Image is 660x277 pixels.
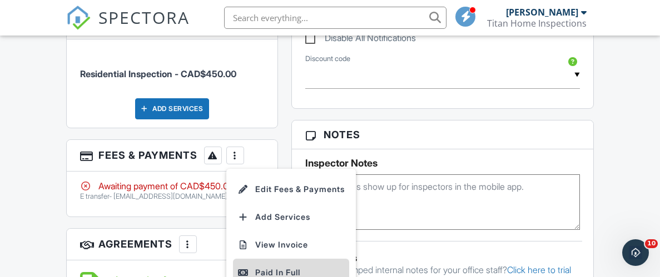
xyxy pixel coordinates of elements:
[645,239,658,248] span: 10
[224,7,446,29] input: Search everything...
[66,15,190,38] a: SPECTORA
[80,192,265,201] p: E transfer- [EMAIL_ADDRESS][DOMAIN_NAME]
[300,253,585,264] div: Office Notes
[66,6,91,30] img: The Best Home Inspection Software - Spectora
[487,18,587,29] div: Titan Home Inspections
[292,120,593,149] h3: Notes
[67,140,278,172] h3: Fees & Payments
[80,180,265,192] div: Awaiting payment of CAD$450.00.
[305,54,350,64] label: Discount code
[67,229,278,260] h3: Agreements
[98,6,190,29] span: SPECTORA
[506,7,578,18] div: [PERSON_NAME]
[135,98,209,119] div: Add Services
[80,68,236,79] span: Residential Inspection - CAD$450.00
[305,33,416,47] label: Disable All Notifications
[622,239,649,266] iframe: Intercom live chat
[305,158,580,169] h5: Inspector Notes
[80,48,265,89] li: Service: Residential Inspection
